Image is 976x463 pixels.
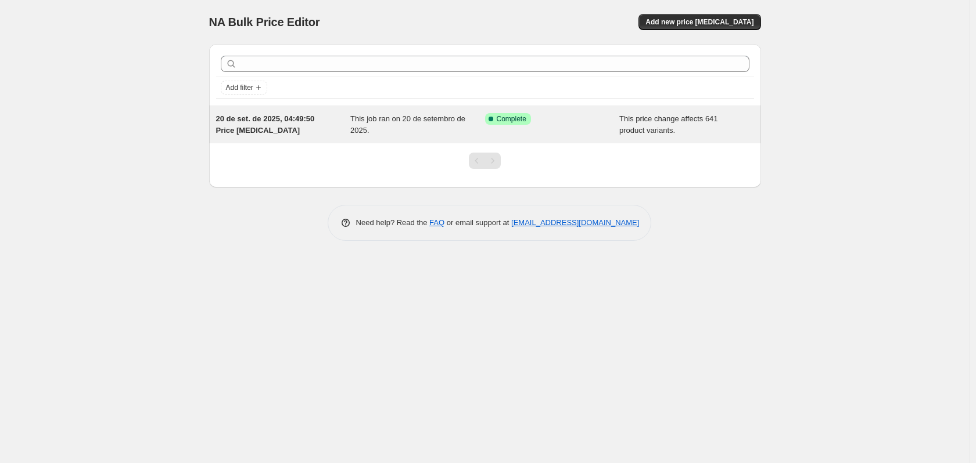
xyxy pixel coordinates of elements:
span: or email support at [444,218,511,227]
a: [EMAIL_ADDRESS][DOMAIN_NAME] [511,218,639,227]
span: NA Bulk Price Editor [209,16,320,28]
span: Add new price [MEDICAL_DATA] [645,17,753,27]
span: This job ran on 20 de setembro de 2025. [350,114,465,135]
button: Add new price [MEDICAL_DATA] [638,14,760,30]
span: 20 de set. de 2025, 04:49:50 Price [MEDICAL_DATA] [216,114,315,135]
span: Add filter [226,83,253,92]
nav: Pagination [469,153,501,169]
span: This price change affects 641 product variants. [619,114,718,135]
button: Add filter [221,81,267,95]
a: FAQ [429,218,444,227]
span: Need help? Read the [356,218,430,227]
span: Complete [497,114,526,124]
